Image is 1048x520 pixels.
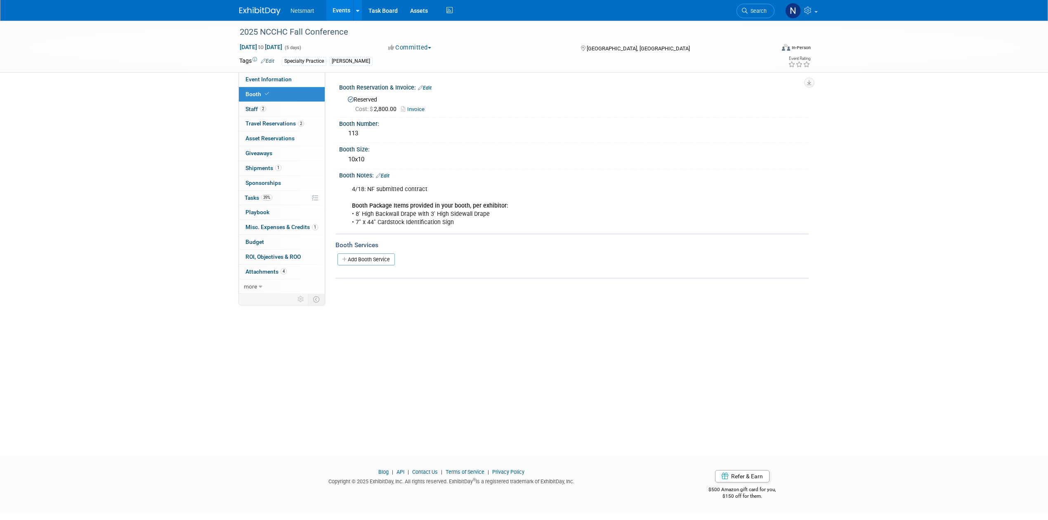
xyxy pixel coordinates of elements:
a: Sponsorships [239,176,325,190]
b: Booth Package Items provided in your booth, per exhibitor: [352,202,508,209]
span: Budget [245,239,264,245]
a: API [397,469,404,475]
span: Netsmart [290,7,314,14]
a: Shipments1 [239,161,325,175]
div: $150 off for them. [676,493,809,500]
div: 4/18: NF submitted contract • 8' High Backwall Drape with 3' High Sidewall Drape • 7" x 44" Cards... [346,181,718,231]
img: ExhibitDay [239,7,281,15]
div: Event Format [726,43,811,55]
span: Travel Reservations [245,120,304,127]
span: ROI, Objectives & ROO [245,253,301,260]
span: Search [748,8,767,14]
sup: ® [473,477,476,482]
div: 10x10 [345,153,803,166]
a: Asset Reservations [239,131,325,146]
span: [GEOGRAPHIC_DATA], [GEOGRAPHIC_DATA] [587,45,690,52]
a: Privacy Policy [492,469,524,475]
span: | [406,469,411,475]
div: [PERSON_NAME] [329,57,373,66]
span: Event Information [245,76,292,83]
div: Booth Services [335,241,809,250]
a: Contact Us [412,469,438,475]
div: Booth Notes: [339,169,809,180]
div: $500 Amazon gift card for you, [676,481,809,500]
a: Refer & Earn [715,470,769,482]
a: Playbook [239,205,325,220]
div: 113 [345,127,803,140]
span: (5 days) [284,45,301,50]
a: Blog [378,469,389,475]
span: Sponsorships [245,180,281,186]
img: Format-Inperson.png [782,44,790,51]
i: Booth reservation complete [265,92,269,96]
div: Booth Size: [339,143,809,154]
a: Add Booth Service [338,253,395,265]
span: Shipments [245,165,281,171]
a: Search [736,4,774,18]
a: ROI, Objectives & ROO [239,250,325,264]
a: Travel Reservations2 [239,116,325,131]
td: Toggle Event Tabs [308,294,325,305]
span: | [390,469,395,475]
td: Tags [239,57,274,66]
span: 2 [260,106,266,112]
span: Giveaways [245,150,272,156]
td: Personalize Event Tab Strip [294,294,308,305]
a: Event Information [239,72,325,87]
div: Booth Number: [339,118,809,128]
div: 2025 NCCHC Fall Conference [237,25,762,40]
span: Misc. Expenses & Credits [245,224,318,230]
span: Booth [245,91,271,97]
a: Giveaways [239,146,325,161]
a: Edit [261,58,274,64]
a: Tasks39% [239,191,325,205]
span: Attachments [245,268,287,275]
img: Nina Finn [785,3,801,19]
span: Asset Reservations [245,135,295,142]
span: Playbook [245,209,269,215]
div: Booth Reservation & Invoice: [339,81,809,92]
span: to [257,44,265,50]
div: In-Person [791,45,811,51]
a: Invoice [401,106,429,112]
a: Budget [239,235,325,249]
span: Tasks [245,194,272,201]
button: Committed [385,43,434,52]
span: Cost: $ [355,106,374,112]
span: 1 [275,165,281,171]
a: more [239,279,325,294]
span: 2,800.00 [355,106,400,112]
span: [DATE] [DATE] [239,43,283,51]
span: | [486,469,491,475]
span: | [439,469,444,475]
a: Attachments4 [239,265,325,279]
a: Staff2 [239,102,325,116]
div: Specialty Practice [282,57,326,66]
a: Booth [239,87,325,102]
span: Staff [245,106,266,112]
div: Event Rating [788,57,810,61]
span: 1 [312,224,318,230]
div: Reserved [345,93,803,113]
a: Terms of Service [446,469,484,475]
a: Edit [376,173,389,179]
span: 4 [281,268,287,274]
span: more [244,283,257,290]
div: Copyright © 2025 ExhibitDay, Inc. All rights reserved. ExhibitDay is a registered trademark of Ex... [239,476,663,485]
span: 2 [298,121,304,127]
a: Misc. Expenses & Credits1 [239,220,325,234]
span: 39% [261,194,272,201]
a: Edit [418,85,432,91]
